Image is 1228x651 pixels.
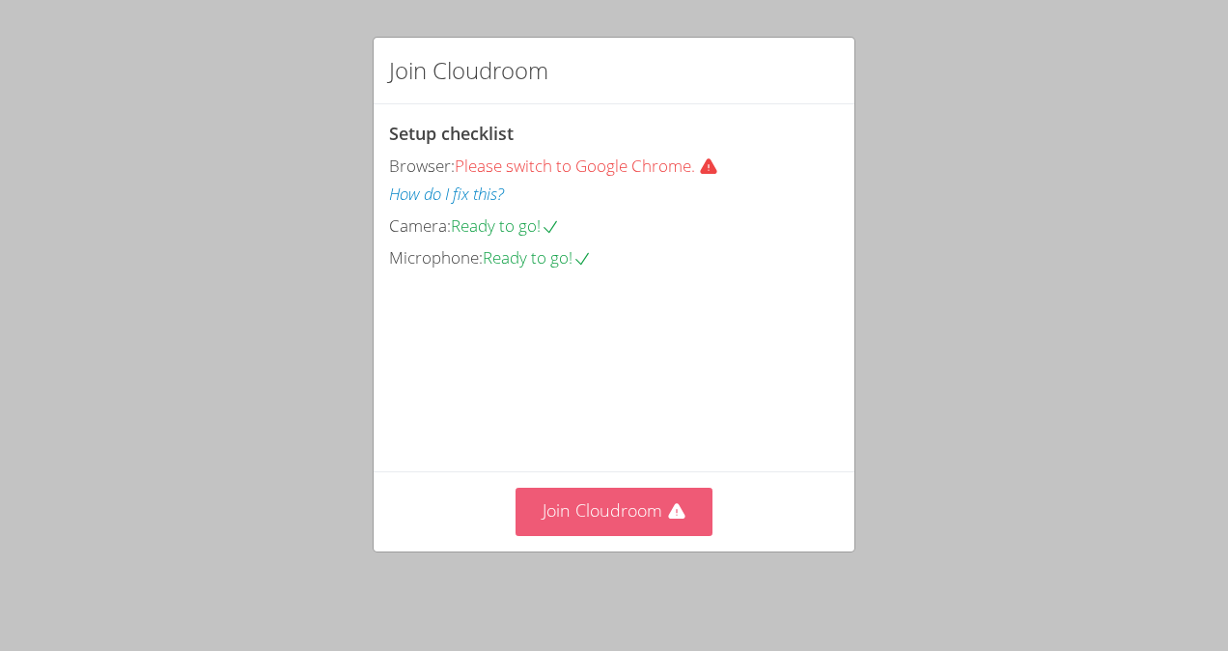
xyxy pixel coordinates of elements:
span: Ready to go! [483,246,592,269]
span: Ready to go! [451,214,560,237]
span: Microphone: [389,246,483,269]
span: Browser: [389,155,455,177]
button: How do I fix this? [389,181,504,209]
h2: Join Cloudroom [389,53,548,88]
span: Please switch to Google Chrome. [455,155,726,177]
button: Join Cloudroom [516,488,713,535]
span: Camera: [389,214,451,237]
span: Setup checklist [389,122,514,145]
